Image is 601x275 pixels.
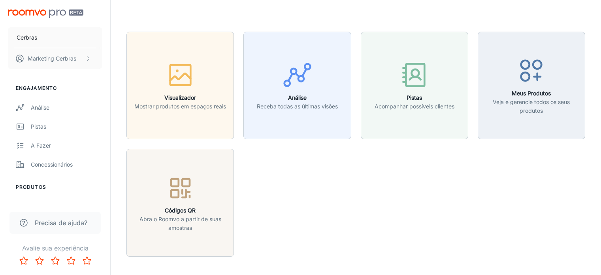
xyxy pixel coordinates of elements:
[31,104,49,111] font: Análise
[126,149,234,256] button: Códigos QRAbra o Roomvo a partir de suas amostras
[134,103,226,110] font: Mostrar produtos em espaços reais
[31,161,73,168] font: Concessionários
[22,244,89,252] font: Avalie sua experiência
[478,81,585,89] a: Meus ProdutosVeja e gerencie todos os seus produtos
[493,99,570,114] font: Veja e gerencie todos os seus produtos
[243,81,351,89] a: AnáliseReceba todas as últimas visões
[375,103,454,110] font: Acompanhar possíveis clientes
[32,253,47,269] button: Classifique 2 estrelas
[8,27,102,48] button: Cerbras
[63,253,79,269] button: Classifique 4 estrelas
[79,253,95,269] button: Classifique 5 estrelas
[478,32,585,139] button: Meus ProdutosVeja e gerencie todos os seus produtos
[361,81,468,89] a: PistasAcompanhar possíveis clientes
[8,9,83,18] img: Roomvo PRO Beta
[17,34,37,41] font: Cerbras
[28,55,54,62] font: Marketing
[56,55,76,62] font: Cerbras
[126,198,234,206] a: Códigos QRAbra o Roomvo a partir de suas amostras
[31,123,46,130] font: Pistas
[8,48,102,69] button: Marketing Cerbras
[257,103,338,110] font: Receba todas as últimas visões
[288,94,307,101] font: Análise
[16,253,32,269] button: Classifique 1 estrela
[165,207,196,214] font: Códigos QR
[16,85,57,91] font: Engajamento
[243,32,351,139] button: AnáliseReceba todas as últimas visões
[47,253,63,269] button: Classifique 3 estrelas
[512,90,551,97] font: Meus Produtos
[31,142,51,149] font: A fazer
[361,32,468,139] button: PistasAcompanhar possíveis clientes
[139,216,221,231] font: Abra o Roomvo a partir de suas amostras
[16,184,46,190] font: Produtos
[35,219,87,227] font: Precisa de ajuda?
[126,32,234,139] button: VisualizadorMostrar produtos em espaços reais
[407,94,422,101] font: Pistas
[164,94,196,101] font: Visualizador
